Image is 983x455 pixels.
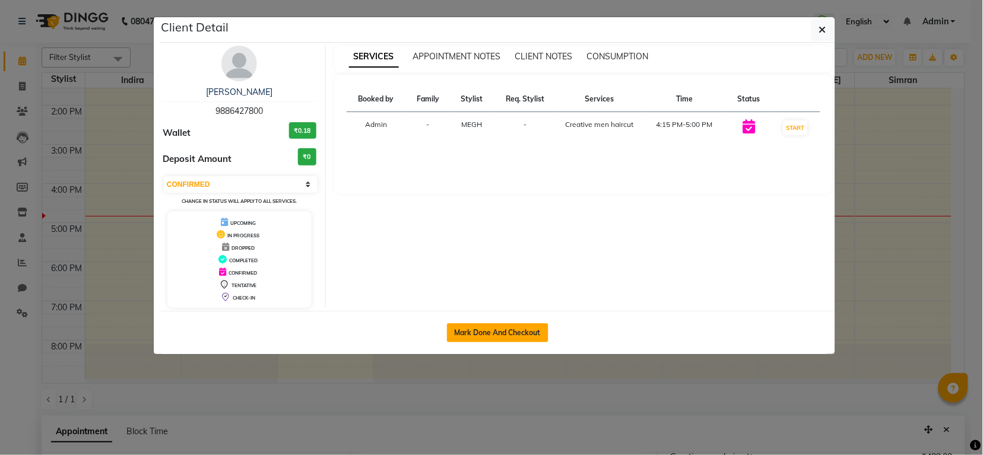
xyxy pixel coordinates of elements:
[215,106,263,116] span: 9886427800
[494,87,557,112] th: Req. Stylist
[349,46,399,68] span: SERVICES
[406,112,450,144] td: -
[233,295,255,301] span: CHECK-IN
[587,51,649,62] span: CONSUMPTION
[206,87,272,97] a: [PERSON_NAME]
[229,257,258,263] span: COMPLETED
[727,87,771,112] th: Status
[230,220,256,226] span: UPCOMING
[451,87,494,112] th: Stylist
[289,122,316,139] h3: ₹0.18
[163,126,191,140] span: Wallet
[642,112,727,144] td: 4:15 PM-5:00 PM
[221,46,257,81] img: avatar
[161,18,229,36] h5: Client Detail
[182,198,297,204] small: Change in status will apply to all services.
[229,270,257,276] span: CONFIRMED
[642,87,727,112] th: Time
[447,323,548,342] button: Mark Done And Checkout
[227,233,259,238] span: IN PROGRESS
[347,87,407,112] th: Booked by
[494,112,557,144] td: -
[232,282,257,288] span: TENTATIVE
[163,152,232,166] span: Deposit Amount
[515,51,573,62] span: CLIENT NOTES
[232,245,255,251] span: DROPPED
[564,119,635,130] div: Creative men haircut
[462,120,483,129] span: MEGH
[347,112,407,144] td: Admin
[298,148,316,166] h3: ₹0
[557,87,642,112] th: Services
[406,87,450,112] th: Family
[784,120,808,135] button: START
[413,51,501,62] span: APPOINTMENT NOTES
